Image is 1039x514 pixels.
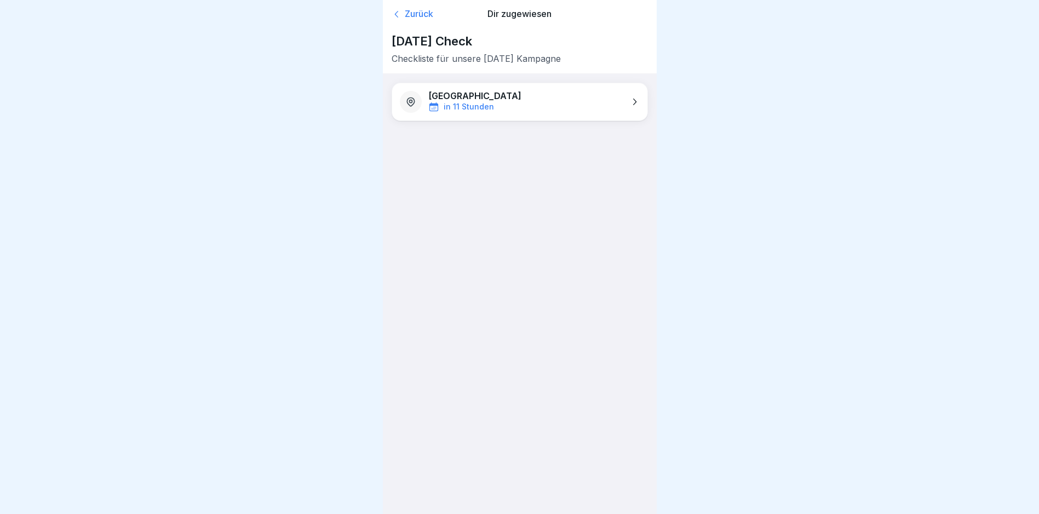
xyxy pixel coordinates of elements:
p: Checkliste für unsere [DATE] Kampagne [392,54,648,64]
p: [GEOGRAPHIC_DATA] [428,91,521,101]
p: Dir zugewiesen [479,9,560,19]
p: [DATE] Check [392,34,648,48]
p: in 11 Stunden [444,102,494,112]
a: Zurück [392,9,473,20]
